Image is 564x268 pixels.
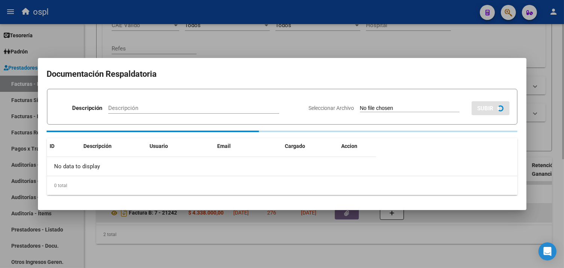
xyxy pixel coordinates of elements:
span: Email [218,143,231,149]
datatable-header-cell: Cargado [282,138,339,154]
div: 0 total [47,176,517,195]
h2: Documentación Respaldatoria [47,67,517,81]
span: SUBIR [478,105,494,112]
div: Open Intercom Messenger [538,242,556,260]
p: Descripción [72,104,102,113]
span: Cargado [285,143,305,149]
datatable-header-cell: Descripción [81,138,147,154]
span: Descripción [84,143,112,149]
span: Usuario [150,143,168,149]
div: No data to display [47,157,376,176]
datatable-header-cell: Email [215,138,282,154]
datatable-header-cell: Accion [339,138,376,154]
span: Seleccionar Archivo [309,105,354,111]
button: SUBIR [472,101,510,115]
datatable-header-cell: ID [47,138,81,154]
span: Accion [342,143,358,149]
span: ID [50,143,55,149]
datatable-header-cell: Usuario [147,138,215,154]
